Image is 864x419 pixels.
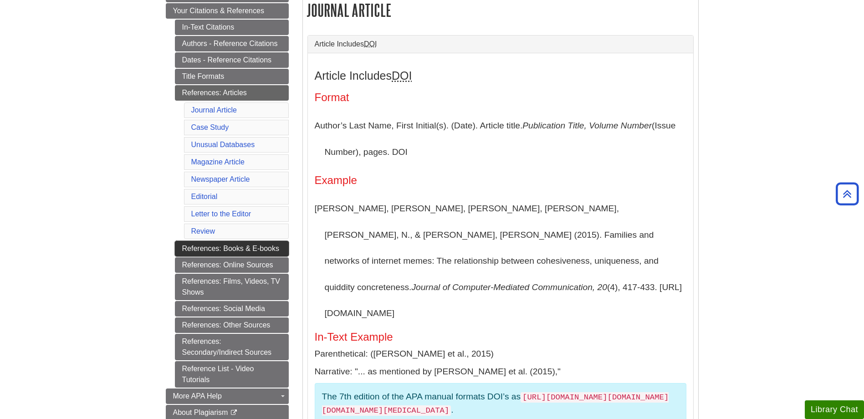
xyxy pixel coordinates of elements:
a: References: Articles [175,85,289,101]
p: The 7th edition of the APA manual formats DOI’s as . [322,390,679,417]
i: Publication Title, Volume Number [522,121,652,130]
abbr: Digital Object Identifier. This is the string of numbers associated with a particular article. No... [364,40,377,48]
button: Library Chat [805,400,864,419]
a: Your Citations & References [166,3,289,19]
p: Author’s Last Name, First Initial(s). (Date). Article title. (Issue Number), pages. DOI [315,112,686,165]
p: Narrative: "... as mentioned by [PERSON_NAME] et al. (2015)," [315,365,686,378]
a: Unusual Databases [191,141,255,148]
a: References: Social Media [175,301,289,317]
a: References: Films, Videos, TV Shows [175,274,289,300]
a: Review [191,227,215,235]
code: [URL][DOMAIN_NAME][DOMAIN_NAME][DOMAIN_NAME][MEDICAL_DATA] [322,392,669,416]
h4: Example [315,174,686,186]
i: This link opens in a new window [230,410,238,416]
p: [PERSON_NAME], [PERSON_NAME], [PERSON_NAME], [PERSON_NAME], [PERSON_NAME], N., & [PERSON_NAME], [... [315,195,686,327]
a: More APA Help [166,388,289,404]
abbr: Digital Object Identifier. This is the string of numbers associated with a particular article. No... [392,69,412,82]
a: References: Other Sources [175,317,289,333]
a: In-Text Citations [175,20,289,35]
i: Journal of Computer-Mediated Communication, 20 [411,282,607,292]
a: Journal Article [191,106,237,114]
a: Magazine Article [191,158,245,166]
span: Your Citations & References [173,7,264,15]
a: References: Online Sources [175,257,289,273]
a: Back to Top [833,188,862,200]
span: More APA Help [173,392,222,400]
a: Newspaper Article [191,175,250,183]
a: Title Formats [175,69,289,84]
a: Authors - Reference Citations [175,36,289,51]
a: Article IncludesDOI [315,40,686,48]
a: Dates - Reference Citations [175,52,289,68]
p: Parenthetical: ([PERSON_NAME] et al., 2015) [315,347,686,361]
h5: In-Text Example [315,331,686,343]
a: Case Study [191,123,229,131]
a: Reference List - Video Tutorials [175,361,289,388]
a: References: Books & E-books [175,241,289,256]
span: About Plagiarism [173,409,228,416]
a: References: Secondary/Indirect Sources [175,334,289,360]
a: Editorial [191,193,218,200]
a: Letter to the Editor [191,210,251,218]
h3: Article Includes [315,69,686,82]
h4: Format [315,92,686,103]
